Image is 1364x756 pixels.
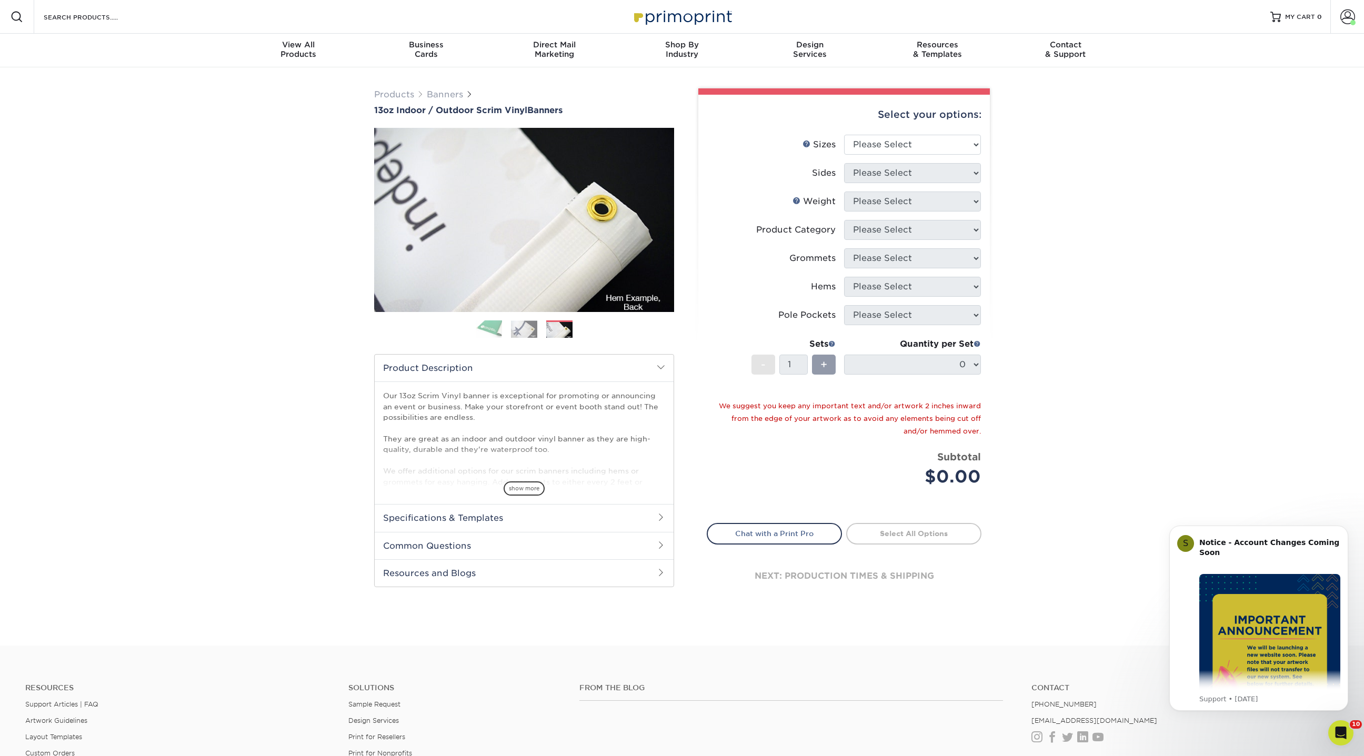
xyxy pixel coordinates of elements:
div: Industry [618,40,746,59]
a: 13oz Indoor / Outdoor Scrim VinylBanners [374,105,674,115]
p: Our 13oz Scrim Vinyl banner is exceptional for promoting or announcing an event or business. Make... [383,390,665,627]
a: Design Services [348,717,399,724]
div: Product Category [756,224,836,236]
h2: Common Questions [375,532,674,559]
a: Products [374,89,414,99]
a: Print for Resellers [348,733,405,741]
small: We suggest you keep any important text and/or artwork 2 inches inward from the edge of your artwo... [719,402,981,435]
a: Banners [427,89,463,99]
a: Chat with a Print Pro [707,523,842,544]
h4: Solutions [348,683,564,692]
iframe: Intercom live chat [1328,720,1353,745]
a: Shop ByIndustry [618,34,746,67]
span: - [761,357,766,372]
span: Shop By [618,40,746,49]
span: 13oz Indoor / Outdoor Scrim Vinyl [374,105,527,115]
div: Sets [751,338,836,350]
a: DesignServices [746,34,874,67]
strong: Subtotal [937,451,981,462]
div: Sides [812,167,836,179]
div: Hems [811,280,836,293]
h4: Resources [25,683,333,692]
span: Business [363,40,490,49]
span: + [820,357,827,372]
a: [PHONE_NUMBER] [1031,700,1097,708]
a: Resources& Templates [874,34,1001,67]
img: Banners 01 [476,320,502,338]
span: 10 [1350,720,1362,729]
a: Direct MailMarketing [490,34,618,67]
h4: From the Blog [579,683,1004,692]
a: Layout Templates [25,733,82,741]
img: Banners 03 [546,321,573,339]
img: Primoprint [629,5,735,28]
iframe: Intercom notifications message [1154,510,1364,728]
h1: Banners [374,105,674,115]
div: & Support [1001,40,1129,59]
a: Contact [1031,683,1339,692]
h2: Specifications & Templates [375,504,674,531]
div: Pole Pockets [778,309,836,321]
div: Sizes [803,138,836,151]
div: Grommets [789,252,836,265]
div: Select your options: [707,95,981,135]
img: Banners 02 [511,320,537,338]
span: show more [504,481,545,496]
input: SEARCH PRODUCTS..... [43,11,145,23]
a: Artwork Guidelines [25,717,87,724]
a: View AllProducts [235,34,363,67]
img: 13oz Indoor / Outdoor Scrim Vinyl 03 [374,120,674,320]
h2: Resources and Blogs [375,559,674,587]
h2: Product Description [375,355,674,381]
a: Sample Request [348,700,400,708]
a: BusinessCards [363,34,490,67]
a: Contact& Support [1001,34,1129,67]
div: next: production times & shipping [707,545,981,608]
div: Cards [363,40,490,59]
span: 0 [1317,13,1322,21]
div: & Templates [874,40,1001,59]
span: Resources [874,40,1001,49]
div: Products [235,40,363,59]
div: Quantity per Set [844,338,981,350]
div: Weight [793,195,836,208]
span: MY CART [1285,13,1315,22]
a: [EMAIL_ADDRESS][DOMAIN_NAME] [1031,717,1157,724]
span: Contact [1001,40,1129,49]
a: Select All Options [846,523,981,544]
span: Design [746,40,874,49]
span: View All [235,40,363,49]
div: Services [746,40,874,59]
span: Direct Mail [490,40,618,49]
div: Marketing [490,40,618,59]
a: Support Articles | FAQ [25,700,98,708]
div: $0.00 [852,464,981,489]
